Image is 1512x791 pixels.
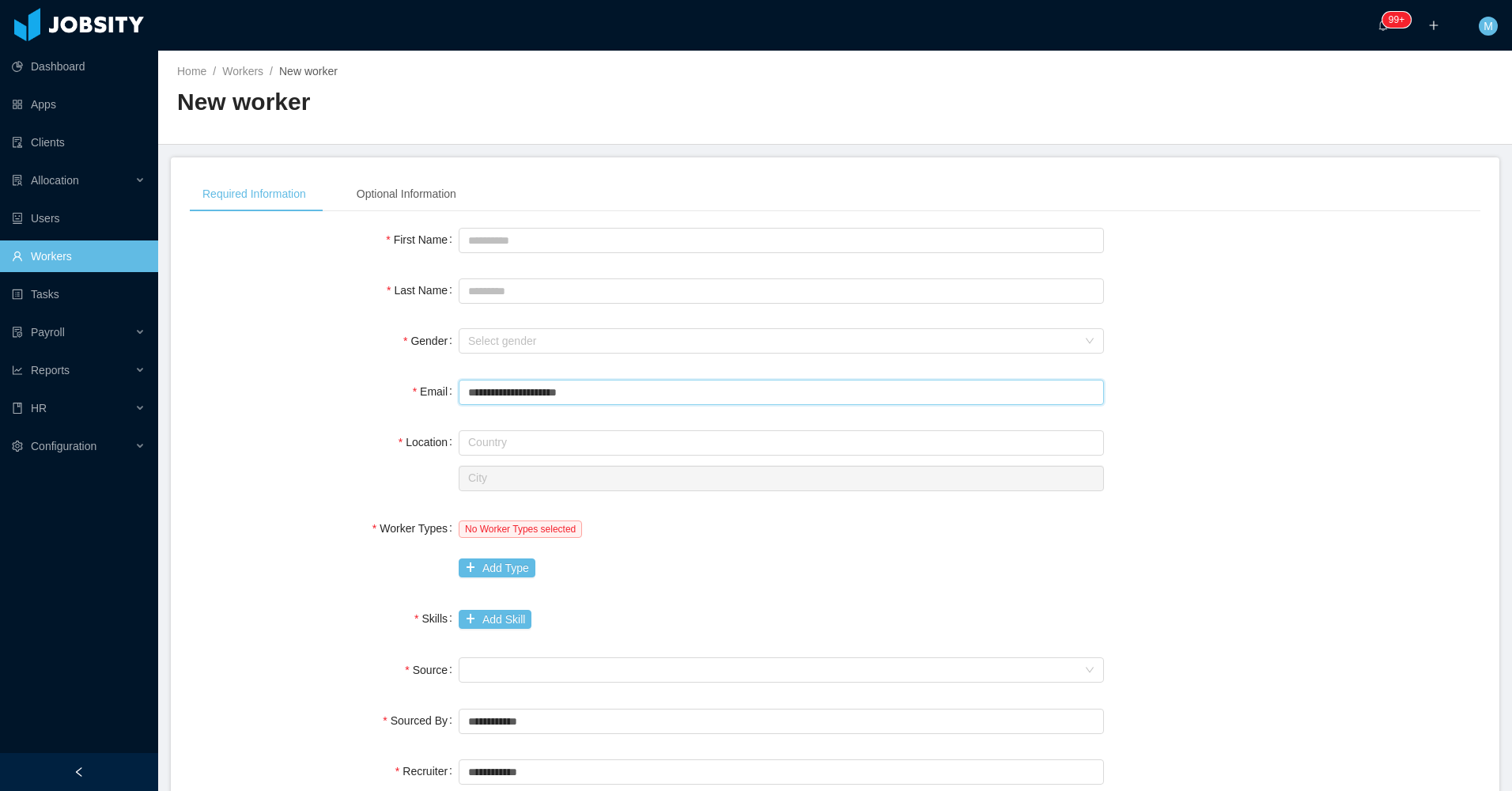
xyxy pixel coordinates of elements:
input: Last Name [459,278,1104,304]
label: Last Name [387,284,459,297]
span: Configuration [31,440,96,452]
i: icon: setting [12,441,23,452]
i: icon: down [1085,336,1094,347]
label: Recruiter [395,765,459,778]
label: First Name [386,233,459,246]
button: icon: plusAdd Skill [459,610,531,629]
a: icon: appstoreApps [12,89,146,120]
label: Sourced By [383,714,459,727]
input: Email [459,380,1104,405]
span: Allocation [31,174,79,187]
span: Reports [31,364,70,377]
div: Required Information [190,176,319,212]
i: icon: line-chart [12,365,23,376]
span: / [270,65,273,78]
span: M [1484,17,1493,36]
i: icon: plus [1428,20,1439,31]
span: Payroll [31,326,65,339]
i: icon: file-protect [12,327,23,338]
a: icon: auditClients [12,127,146,158]
i: icon: book [12,403,23,414]
a: icon: pie-chartDashboard [12,51,146,82]
a: icon: profileTasks [12,278,146,310]
label: Location [399,436,459,448]
a: icon: userWorkers [12,240,146,272]
a: icon: robotUsers [12,202,146,234]
a: Workers [222,65,263,78]
span: New worker [279,65,338,78]
span: / [213,65,216,78]
button: icon: plusAdd Type [459,558,535,577]
span: HR [31,402,47,414]
label: Skills [414,612,459,625]
sup: 2153 [1382,12,1411,28]
a: Home [177,65,206,78]
h2: New worker [177,86,835,119]
span: No Worker Types selected [459,520,582,538]
label: Gender [403,335,459,347]
input: First Name [459,228,1104,253]
i: icon: solution [12,175,23,186]
label: Source [405,664,459,676]
i: icon: bell [1378,20,1389,31]
div: Select gender [468,333,1077,349]
label: Worker Types [372,522,459,535]
label: Email [413,385,459,398]
div: Optional Information [344,176,469,212]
